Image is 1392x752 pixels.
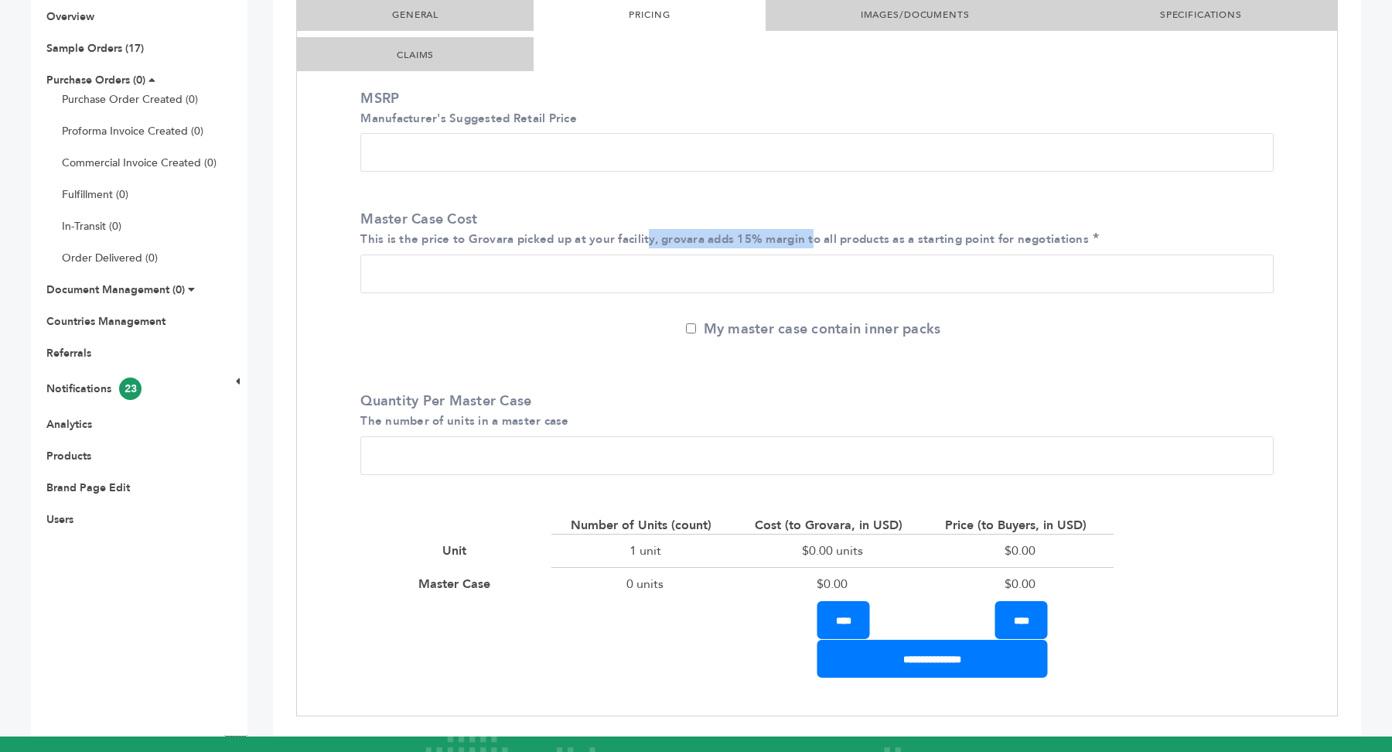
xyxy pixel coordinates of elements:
div: $0.00 [926,534,1114,567]
div: Cost (to Grovara, in USD) [755,517,910,534]
a: Products [46,449,91,463]
input: My master case contain inner packs [686,323,696,333]
a: Referrals [46,346,91,361]
div: $0.00 units [739,534,926,567]
div: $0.00 [739,567,926,600]
label: My master case contain inner packs [686,320,941,339]
a: Order Delivered (0) [62,251,158,265]
div: 0 units [551,567,739,600]
a: CLAIMS [397,49,434,61]
a: Analytics [46,417,92,432]
a: Brand Page Edit [46,480,130,495]
label: Quantity Per Master Case [360,391,1266,430]
a: Commercial Invoice Created (0) [62,156,217,170]
small: The number of units in a master case [360,413,568,429]
a: Fulfillment (0) [62,187,128,202]
div: Master Case [418,576,498,593]
a: Sample Orders (17) [46,41,144,56]
span: 23 [119,378,142,400]
a: Purchase Order Created (0) [62,92,198,107]
a: Countries Management [46,314,165,329]
a: SPECIFICATIONS [1160,9,1242,21]
small: This is the price to Grovara picked up at your facility, grovara adds 15% margin to all products ... [360,231,1089,247]
a: Overview [46,9,94,24]
div: Unit [442,542,474,559]
a: IMAGES/DOCUMENTS [861,9,970,21]
a: GENERAL [392,9,438,21]
a: PRICING [629,9,670,21]
a: In-Transit (0) [62,219,121,234]
a: Users [46,512,73,527]
small: Manufacturer's Suggested Retail Price [360,111,577,126]
a: Proforma Invoice Created (0) [62,124,203,138]
label: Master Case Cost [360,210,1266,248]
div: Price (to Buyers, in USD) [945,517,1094,534]
a: Notifications23 [46,381,142,396]
div: $0.00 [926,567,1114,600]
label: MSRP [360,89,1266,128]
a: Purchase Orders (0) [46,73,145,87]
div: Number of Units (count) [571,517,719,534]
div: 1 unit [551,534,739,567]
a: Document Management (0) [46,282,185,297]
